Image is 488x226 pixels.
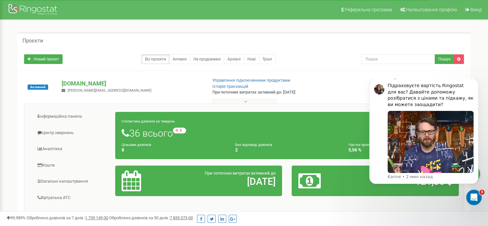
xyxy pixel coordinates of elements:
[466,190,482,205] iframe: Intercom live chat
[6,215,26,220] span: 99,989%
[173,128,186,133] small: -6
[122,143,151,147] small: Цільових дзвінків
[28,85,48,90] span: Активний
[22,38,43,44] h5: Проєкти
[141,54,169,64] a: Всі проєкти
[109,215,193,220] span: Оброблено дзвінків за 30 днів :
[235,143,272,147] small: Без відповіді дзвінків
[122,128,452,139] h1: 36 всього
[170,215,193,220] u: 7 835 073,00
[361,54,435,64] input: Пошук
[122,148,226,152] h4: 8
[29,109,116,124] a: Інформаційна панель
[406,7,457,12] span: Налаштування профілю
[62,79,202,88] p: [DOMAIN_NAME]
[224,54,244,64] a: Архівні
[29,190,116,206] a: Віртуальна АТС
[259,54,276,64] a: Тріал
[28,4,114,94] div: Message content
[176,176,276,187] h2: [DATE]
[348,143,396,147] small: Частка пропущених дзвінків
[27,215,108,220] span: Оброблено дзвінків за 7 днів :
[394,78,408,83] span: Баланс
[205,171,276,176] span: При поточних витратах активний до
[29,125,116,141] a: Центр звернень
[122,119,175,123] small: Статистика дзвінків за тиждень
[28,4,114,29] div: Підраховуєте вартість Ringostat для вас? Давайте допоможу розібратися з цінами та підкажу, як ви ...
[29,141,116,157] a: Аналiтика
[68,88,151,93] span: [PERSON_NAME][EMAIL_ADDRESS][DOMAIN_NAME]
[29,206,116,222] a: Наскрізна аналітика
[348,148,452,152] h4: 5,56 %
[28,95,114,101] p: Message from Karine, sent 2 мин назад
[360,79,488,188] iframe: Intercom notifications сообщение
[435,54,454,64] button: Пошук
[212,84,248,89] a: Історія транзакцій
[244,54,259,64] a: Нові
[345,7,392,12] span: Реферальна програма
[85,215,108,220] u: 1 739 149,00
[14,5,25,15] img: Profile image for Karine
[212,89,315,95] p: При поточних витратах активний до: [DATE]
[29,158,116,173] a: Кошти
[470,7,482,12] span: Вихід
[190,54,224,64] a: Не продовжені
[169,54,190,64] a: Активні
[479,190,484,195] span: 3
[353,176,452,187] h2: 121,30 $
[29,174,116,189] a: Загальні налаштування
[235,148,339,152] h4: 2
[24,54,63,64] a: Новий проєкт
[212,78,290,83] a: Управління підключеними продуктами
